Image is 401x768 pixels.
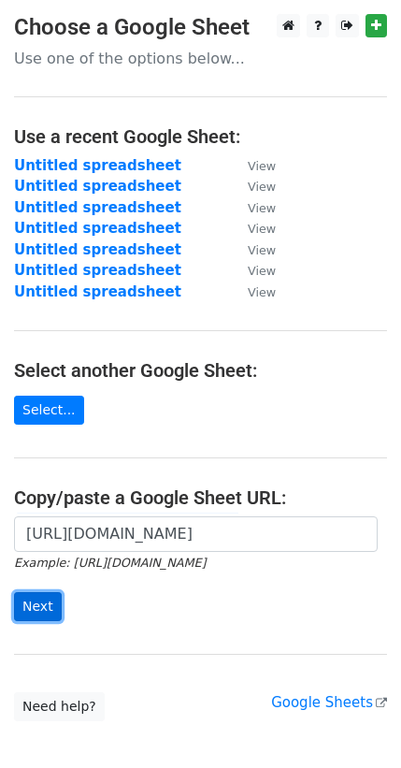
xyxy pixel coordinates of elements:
[14,516,378,552] input: Paste your Google Sheet URL here
[229,178,276,195] a: View
[14,283,181,300] a: Untitled spreadsheet
[14,692,105,721] a: Need help?
[14,125,387,148] h4: Use a recent Google Sheet:
[248,222,276,236] small: View
[14,49,387,68] p: Use one of the options below...
[308,678,401,768] iframe: Chat Widget
[14,486,387,509] h4: Copy/paste a Google Sheet URL:
[229,262,276,279] a: View
[14,220,181,237] a: Untitled spreadsheet
[14,262,181,279] a: Untitled spreadsheet
[248,159,276,173] small: View
[248,285,276,299] small: View
[14,241,181,258] a: Untitled spreadsheet
[229,220,276,237] a: View
[229,157,276,174] a: View
[229,199,276,216] a: View
[14,178,181,195] a: Untitled spreadsheet
[14,556,206,570] small: Example: [URL][DOMAIN_NAME]
[248,243,276,257] small: View
[14,359,387,382] h4: Select another Google Sheet:
[248,180,276,194] small: View
[248,201,276,215] small: View
[14,199,181,216] a: Untitled spreadsheet
[14,396,84,425] a: Select...
[229,283,276,300] a: View
[229,241,276,258] a: View
[14,14,387,41] h3: Choose a Google Sheet
[14,592,62,621] input: Next
[248,264,276,278] small: View
[14,157,181,174] a: Untitled spreadsheet
[271,694,387,711] a: Google Sheets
